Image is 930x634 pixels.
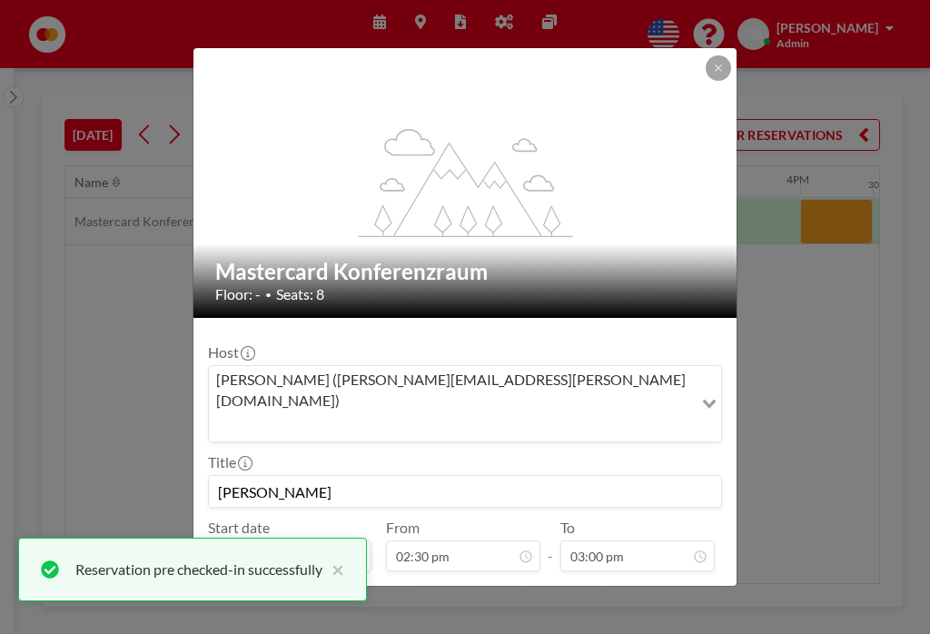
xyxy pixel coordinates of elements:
g: flex-grow: 1.2; [359,127,573,236]
span: - [548,525,553,565]
button: close [322,559,344,580]
label: Start date [208,519,270,537]
input: Search for option [211,414,691,438]
label: Host [208,343,253,362]
label: To [560,519,575,537]
span: Floor: - [215,285,261,303]
h2: Mastercard Konferenzraum [215,258,717,285]
div: Reservation pre checked-in successfully [75,559,322,580]
input: (No title) [209,476,721,507]
span: [PERSON_NAME] ([PERSON_NAME][EMAIL_ADDRESS][PERSON_NAME][DOMAIN_NAME]) [213,370,689,411]
span: • [265,288,272,302]
span: Seats: 8 [276,285,324,303]
label: From [386,519,420,537]
div: Search for option [209,366,721,441]
label: Title [208,453,251,471]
